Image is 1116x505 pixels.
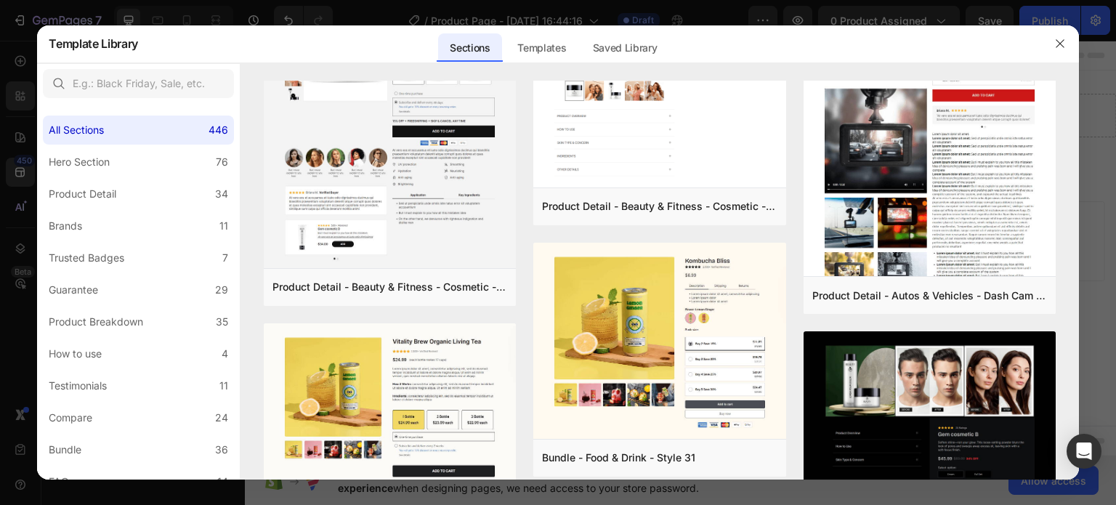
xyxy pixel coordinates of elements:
div: Hero Section [49,153,110,171]
div: 34 [215,185,228,203]
div: Drop element here [627,69,704,81]
div: 7 [222,249,228,267]
div: All Sections [49,121,104,139]
div: How to use [49,345,102,363]
div: Testimonials [49,377,107,395]
div: Product Detail - Beauty & Fitness - Cosmetic - Style 18 [272,278,507,296]
div: 35 [216,313,228,331]
h2: Template Library [49,25,138,62]
div: Product Breakdown [49,313,143,331]
div: 4 [222,345,228,363]
div: Product Detail - Autos & Vehicles - Dash Cam - Style 36 [812,287,1047,304]
div: Guarantee [49,281,98,299]
span: inspired by CRO experts [272,203,372,217]
div: Bundle - Food & Drink - Style 31 [542,449,695,466]
div: FAQs [49,473,74,490]
div: Templates [506,33,578,62]
span: from URL or image [392,203,469,217]
img: pd13.png [264,1,516,271]
div: Open Intercom Messenger [1067,434,1101,469]
div: 76 [216,153,228,171]
span: Add section [402,153,471,168]
div: Generate layout [394,185,470,201]
span: then drag & drop elements [489,203,597,217]
div: 11 [219,217,228,235]
div: 24 [215,409,228,427]
div: Brands [49,217,82,235]
div: 29 [215,281,228,299]
div: Trusted Badges [49,249,124,267]
div: Add blank section [500,185,589,201]
div: Bundle [49,441,81,458]
div: 36 [215,441,228,458]
div: Sections [438,33,501,62]
div: Drop element here [185,69,262,81]
img: bd31.png [533,243,785,442]
div: Product Detail - Beauty & Fitness - Cosmetic - Style 16 [542,198,777,215]
div: 11 [219,377,228,395]
div: Saved Library [581,33,669,62]
div: Compare [49,409,92,427]
div: 14 [217,473,228,490]
div: Product Detail [49,185,116,203]
div: 446 [209,121,228,139]
div: Choose templates [280,185,368,201]
input: E.g.: Black Friday, Sale, etc. [43,69,234,98]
